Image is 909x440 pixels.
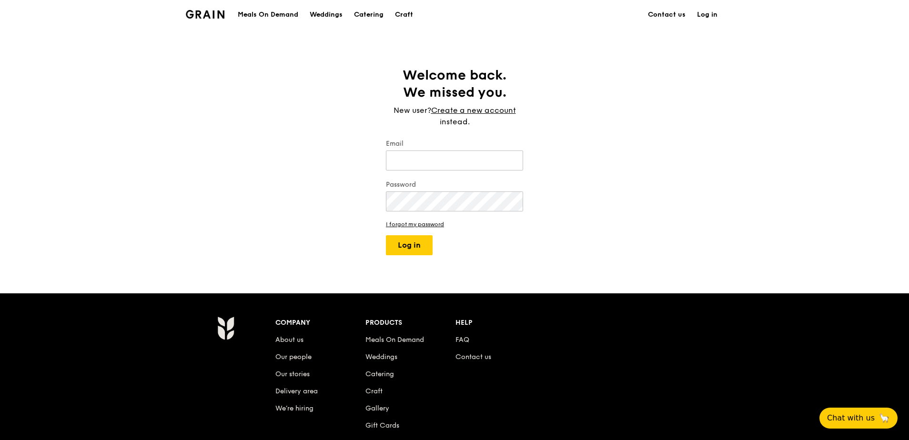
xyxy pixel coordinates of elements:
label: Email [386,139,523,149]
a: FAQ [455,336,469,344]
label: Password [386,180,523,190]
a: Contact us [642,0,691,29]
a: Craft [365,387,383,395]
div: Meals On Demand [238,0,298,29]
div: Products [365,316,455,330]
a: Meals On Demand [365,336,424,344]
div: Help [455,316,545,330]
button: Log in [386,235,433,255]
a: Catering [348,0,389,29]
span: instead. [440,117,470,126]
a: Contact us [455,353,491,361]
span: 🦙 [879,412,890,424]
button: Chat with us🦙 [819,408,898,429]
a: I forgot my password [386,221,523,228]
a: Delivery area [275,387,318,395]
div: Weddings [310,0,343,29]
a: About us [275,336,303,344]
div: Craft [395,0,413,29]
span: New user? [394,106,431,115]
a: Create a new account [431,105,516,116]
a: Catering [365,370,394,378]
a: Weddings [365,353,397,361]
a: Weddings [304,0,348,29]
a: Our stories [275,370,310,378]
img: Grain [186,10,224,19]
span: Chat with us [827,412,875,424]
a: Gallery [365,404,389,412]
a: Our people [275,353,312,361]
h1: Welcome back. We missed you. [386,67,523,101]
div: Catering [354,0,384,29]
a: Log in [691,0,723,29]
a: Craft [389,0,419,29]
a: Gift Cards [365,421,399,430]
div: Company [275,316,365,330]
a: We’re hiring [275,404,313,412]
img: Grain [217,316,234,340]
